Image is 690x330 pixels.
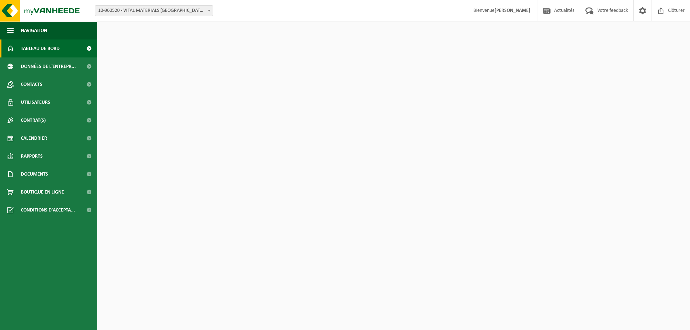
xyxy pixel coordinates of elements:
span: Conditions d'accepta... [21,201,75,219]
span: Tableau de bord [21,39,60,57]
span: Données de l'entrepr... [21,57,76,75]
span: 10-960520 - VITAL MATERIALS BELGIUM S.A. - TILLY [95,6,213,16]
span: Rapports [21,147,43,165]
span: Boutique en ligne [21,183,64,201]
strong: [PERSON_NAME] [494,8,530,13]
span: Utilisateurs [21,93,50,111]
span: Contacts [21,75,42,93]
span: Contrat(s) [21,111,46,129]
span: Calendrier [21,129,47,147]
span: 10-960520 - VITAL MATERIALS BELGIUM S.A. - TILLY [95,5,213,16]
span: Navigation [21,22,47,39]
span: Documents [21,165,48,183]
